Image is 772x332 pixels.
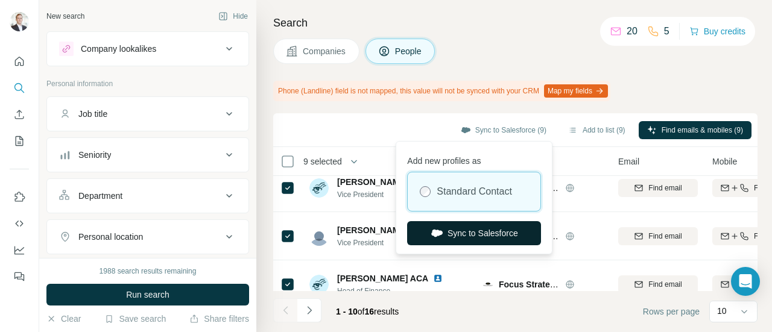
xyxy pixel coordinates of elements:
[560,121,634,139] button: Add to list (9)
[336,307,358,316] span: 1 - 10
[433,274,443,283] img: LinkedIn logo
[47,222,248,251] button: Personal location
[309,227,329,246] img: Avatar
[618,227,698,245] button: Find email
[407,221,541,245] button: Sync to Salesforce
[499,280,650,289] span: Focus Strategies Investment Banking
[395,45,423,57] span: People
[618,155,639,168] span: Email
[639,121,751,139] button: Find emails & mobiles (9)
[407,150,541,167] p: Add new profiles as
[358,307,365,316] span: of
[544,84,608,98] button: Map my fields
[78,231,143,243] div: Personal location
[10,12,29,31] img: Avatar
[189,313,249,325] button: Share filters
[46,313,81,325] button: Clear
[618,275,698,293] button: Find email
[731,267,760,296] div: Open Intercom Messenger
[664,24,669,39] p: 5
[662,125,743,136] span: Find emails & mobiles (9)
[309,178,329,198] img: Avatar
[648,279,682,290] span: Find email
[10,266,29,287] button: Feedback
[303,155,342,168] span: 9 selected
[47,140,248,169] button: Seniority
[712,155,737,168] span: Mobile
[337,272,428,284] span: [PERSON_NAME] ACA
[46,284,249,305] button: Run search
[336,307,399,316] span: results
[648,183,682,193] span: Find email
[10,77,29,99] button: Search
[648,231,682,242] span: Find email
[303,45,347,57] span: Companies
[10,51,29,72] button: Quick start
[10,104,29,125] button: Enrich CSV
[104,313,166,325] button: Save search
[452,121,555,139] button: Sync to Salesforce (9)
[100,266,197,277] div: 1988 search results remaining
[365,307,375,316] span: 16
[210,7,256,25] button: Hide
[618,179,698,197] button: Find email
[47,99,248,128] button: Job title
[126,289,169,301] span: Run search
[10,186,29,208] button: Use Surfe on LinkedIn
[717,305,727,317] p: 10
[337,176,408,188] span: [PERSON_NAME]
[47,181,248,210] button: Department
[643,305,700,318] span: Rows per page
[297,298,321,322] button: Navigate to next page
[10,213,29,234] button: Use Surfe API
[689,23,745,40] button: Buy credits
[337,224,408,236] span: [PERSON_NAME]
[309,275,329,294] img: Avatar
[10,239,29,261] button: Dashboard
[337,189,437,200] span: Vice President
[437,184,512,199] label: Standard Contact
[46,78,249,89] p: Personal information
[483,280,493,289] img: Logo of Focus Strategies Investment Banking
[273,81,610,101] div: Phone (Landline) field is not mapped, this value will not be synced with your CRM
[273,14,758,31] h4: Search
[337,237,437,248] span: Vice President
[627,24,638,39] p: 20
[81,43,156,55] div: Company lookalikes
[337,286,457,296] span: Head of Finance
[78,190,122,202] div: Department
[47,34,248,63] button: Company lookalikes
[10,130,29,152] button: My lists
[78,108,107,120] div: Job title
[46,11,84,22] div: New search
[78,149,111,161] div: Seniority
